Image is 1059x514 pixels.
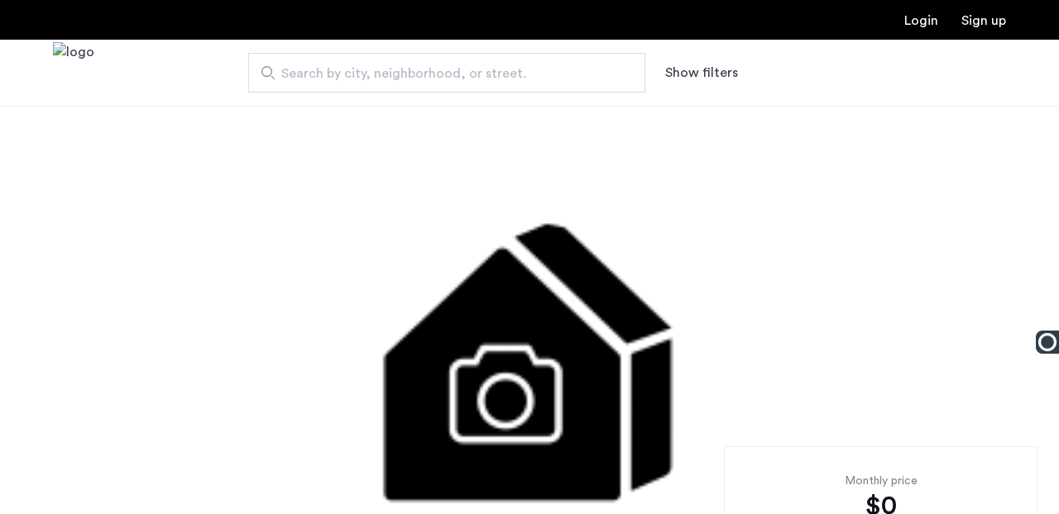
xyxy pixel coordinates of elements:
[248,53,645,93] input: Apartment Search
[750,473,1011,489] div: Monthly price
[904,14,938,27] a: Login
[281,64,599,83] span: Search by city, neighborhood, or street.
[961,14,1006,27] a: Registration
[53,42,94,104] a: Cazamio Logo
[665,63,738,83] button: Show or hide filters
[53,42,94,104] img: logo
[1036,331,1059,354] img: Ooma Logo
